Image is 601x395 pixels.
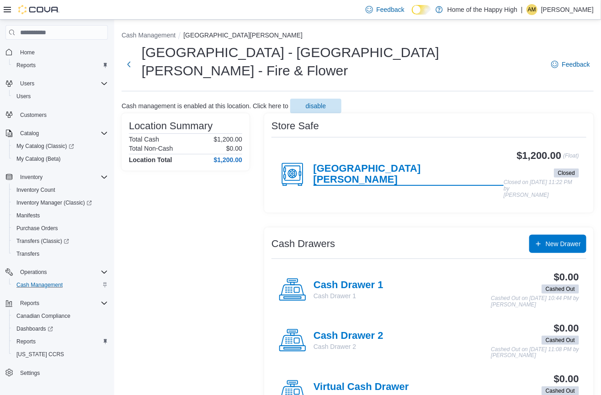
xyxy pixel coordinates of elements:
[13,323,108,334] span: Dashboards
[9,59,112,72] button: Reports
[20,130,39,137] span: Catalog
[13,184,108,195] span: Inventory Count
[13,91,108,102] span: Users
[20,300,39,307] span: Reports
[314,381,409,393] h4: Virtual Cash Drawer
[20,80,34,87] span: Users
[563,150,579,167] p: (Float)
[517,150,562,161] h3: $1,200.00
[122,55,136,74] button: Next
[9,196,112,209] a: Inventory Manager (Classic)
[546,387,575,395] span: Cashed Out
[16,250,39,258] span: Transfers
[13,91,34,102] a: Users
[13,236,108,247] span: Transfers (Classic)
[541,4,594,15] p: [PERSON_NAME]
[16,312,70,320] span: Canadian Compliance
[16,128,108,139] span: Catalog
[20,269,47,276] span: Operations
[554,374,579,384] h3: $0.00
[548,55,594,74] a: Feedback
[122,102,288,110] p: Cash management is enabled at this location. Click here to
[13,153,108,164] span: My Catalog (Beta)
[362,0,408,19] a: Feedback
[2,127,112,140] button: Catalog
[16,172,46,183] button: Inventory
[554,272,579,283] h3: $0.00
[271,121,319,132] h3: Store Safe
[142,43,542,80] h1: [GEOGRAPHIC_DATA] - [GEOGRAPHIC_DATA][PERSON_NAME] - Fire & Flower
[13,141,108,152] span: My Catalog (Classic)
[412,5,431,15] input: Dark Mode
[2,77,112,90] button: Users
[122,32,176,39] button: Cash Management
[16,281,63,289] span: Cash Management
[554,169,579,178] span: Closed
[122,31,594,42] nav: An example of EuiBreadcrumbs
[2,171,112,184] button: Inventory
[9,335,112,348] button: Reports
[16,128,43,139] button: Catalog
[9,90,112,103] button: Users
[491,295,579,308] p: Cashed Out on [DATE] 10:44 PM by [PERSON_NAME]
[5,42,108,393] nav: Complex example
[377,5,404,14] span: Feedback
[13,236,73,247] a: Transfers (Classic)
[546,336,575,344] span: Cashed Out
[314,279,383,291] h4: Cash Drawer 1
[2,266,112,279] button: Operations
[9,235,112,248] a: Transfers (Classic)
[13,349,68,360] a: [US_STATE] CCRS
[546,285,575,293] span: Cashed Out
[16,237,69,245] span: Transfers (Classic)
[542,284,579,294] span: Cashed Out
[183,32,303,39] button: [GEOGRAPHIC_DATA][PERSON_NAME]
[16,186,55,194] span: Inventory Count
[16,199,92,206] span: Inventory Manager (Classic)
[13,349,108,360] span: Washington CCRS
[447,4,517,15] p: Home of the Happy High
[13,153,64,164] a: My Catalog (Beta)
[16,298,108,309] span: Reports
[13,279,66,290] a: Cash Management
[16,172,108,183] span: Inventory
[13,223,108,234] span: Purchase Orders
[16,298,43,309] button: Reports
[16,110,50,121] a: Customers
[2,366,112,379] button: Settings
[306,101,326,111] span: disable
[13,210,43,221] a: Manifests
[521,4,523,15] p: |
[129,121,213,132] h3: Location Summary
[13,323,57,334] a: Dashboards
[542,336,579,345] span: Cashed Out
[13,60,108,71] span: Reports
[16,46,108,58] span: Home
[16,267,51,278] button: Operations
[16,155,61,163] span: My Catalog (Beta)
[129,145,173,152] h6: Total Non-Cash
[226,145,242,152] p: $0.00
[214,156,242,163] h4: $1,200.00
[16,351,64,358] span: [US_STATE] CCRS
[558,169,575,177] span: Closed
[2,108,112,121] button: Customers
[16,78,108,89] span: Users
[314,291,383,300] p: Cash Drawer 1
[13,184,59,195] a: Inventory Count
[13,336,39,347] a: Reports
[16,78,38,89] button: Users
[13,336,108,347] span: Reports
[13,223,62,234] a: Purchase Orders
[13,248,43,259] a: Transfers
[314,163,504,186] h4: [GEOGRAPHIC_DATA][PERSON_NAME]
[9,310,112,322] button: Canadian Compliance
[554,323,579,334] h3: $0.00
[13,311,108,321] span: Canadian Compliance
[16,267,108,278] span: Operations
[13,248,108,259] span: Transfers
[13,279,108,290] span: Cash Management
[18,5,59,14] img: Cova
[2,297,112,310] button: Reports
